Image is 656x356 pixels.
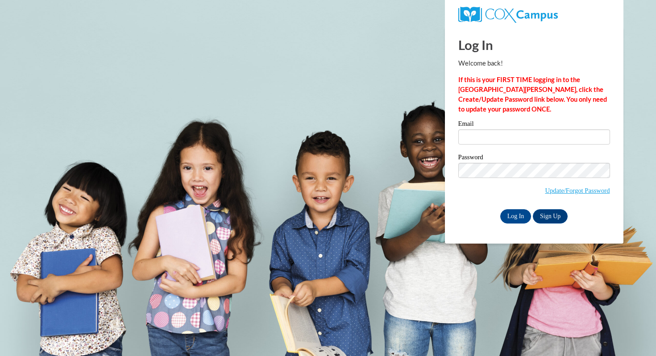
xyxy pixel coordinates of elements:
[458,36,610,54] h1: Log In
[458,7,558,23] img: COX Campus
[500,209,531,224] input: Log In
[458,154,610,163] label: Password
[458,58,610,68] p: Welcome back!
[458,120,610,129] label: Email
[533,209,568,224] a: Sign Up
[545,187,610,194] a: Update/Forgot Password
[458,10,558,18] a: COX Campus
[458,76,607,113] strong: If this is your FIRST TIME logging in to the [GEOGRAPHIC_DATA][PERSON_NAME], click the Create/Upd...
